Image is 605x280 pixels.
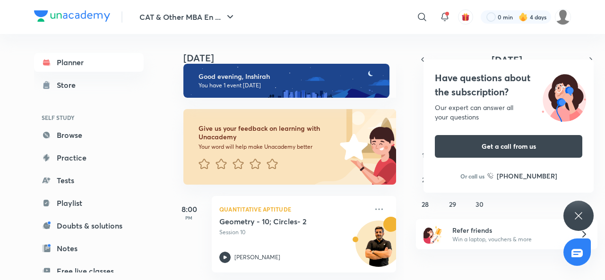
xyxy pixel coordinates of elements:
p: Quantitative Aptitude [219,204,368,215]
a: Browse [34,126,144,144]
abbr: September 28, 2025 [422,200,429,209]
a: Notes [34,239,144,258]
button: September 14, 2025 [418,147,433,162]
img: evening [183,64,389,98]
img: avatar [461,13,470,21]
h6: Give us your feedback on learning with Unacademy [199,124,337,141]
p: [PERSON_NAME] [234,253,280,262]
a: Practice [34,148,144,167]
button: September 29, 2025 [445,196,460,212]
button: [DATE] [429,53,584,66]
img: Avatar [356,226,401,271]
a: [PHONE_NUMBER] [487,171,557,181]
div: Our expert can answer all your questions [435,103,582,122]
p: Your word will help make Unacademy better [199,143,337,151]
img: Company Logo [34,10,110,22]
h5: 8:00 [170,204,208,215]
a: Tests [34,171,144,190]
h4: Have questions about the subscription? [435,71,582,99]
p: Session 10 [219,228,368,237]
button: September 30, 2025 [472,196,487,212]
p: Win a laptop, vouchers & more [452,235,569,244]
h6: SELF STUDY [34,110,144,126]
h4: [DATE] [183,52,406,64]
button: CAT & Other MBA En ... [134,8,242,26]
p: PM [170,215,208,221]
span: [DATE] [492,53,522,66]
a: Planner [34,53,144,72]
a: Company Logo [34,10,110,24]
div: Store [57,79,81,91]
img: referral [423,225,442,244]
img: feedback_image [308,109,396,185]
p: You have 1 event [DATE] [199,82,381,89]
h6: Good evening, Inshirah [199,72,381,81]
button: Get a call from us [435,135,582,158]
button: September 21, 2025 [418,172,433,187]
img: Inshirah [555,9,571,25]
img: streak [519,12,528,22]
a: Doubts & solutions [34,216,144,235]
abbr: September 14, 2025 [422,151,429,160]
button: avatar [458,9,473,25]
h6: [PHONE_NUMBER] [497,171,557,181]
h5: Geometry - 10; Circles- 2 [219,217,337,226]
abbr: September 30, 2025 [475,200,484,209]
abbr: September 21, 2025 [422,175,428,184]
abbr: September 29, 2025 [449,200,456,209]
a: Playlist [34,194,144,212]
img: ttu_illustration_new.svg [534,71,594,122]
p: Or call us [460,172,484,180]
h6: Refer friends [452,225,569,235]
button: September 28, 2025 [418,196,433,212]
a: Store [34,76,144,94]
button: September 7, 2025 [418,123,433,138]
